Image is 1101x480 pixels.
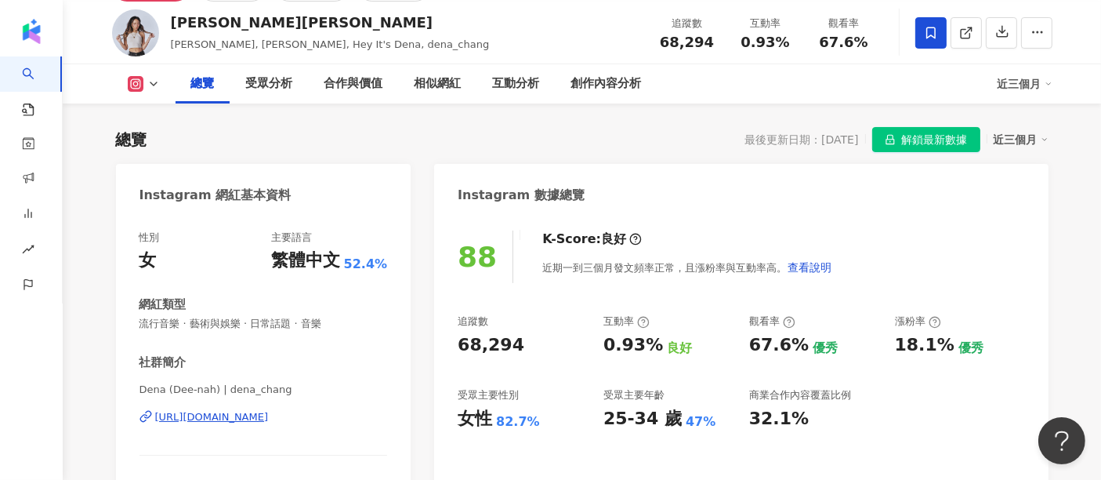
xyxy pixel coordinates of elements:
a: [URL][DOMAIN_NAME] [139,410,388,424]
div: 32.1% [749,407,809,431]
div: 25-34 歲 [603,407,682,431]
div: 受眾分析 [246,75,293,93]
span: rise [22,234,34,269]
div: [URL][DOMAIN_NAME] [155,410,269,424]
div: 網紅類型 [139,296,187,313]
button: 查看說明 [787,252,832,283]
div: 創作內容分析 [571,75,642,93]
div: 良好 [601,231,626,248]
span: 68,294 [660,34,714,50]
div: 良好 [667,340,692,357]
div: 繁體中文 [271,249,340,273]
div: 近三個月 [998,71,1052,96]
div: 總覽 [191,75,215,93]
div: 優秀 [813,340,838,357]
span: 查看說明 [788,261,831,274]
div: 社群簡介 [139,355,187,371]
div: Instagram 網紅基本資料 [139,187,292,204]
span: 0.93% [741,35,789,50]
div: 67.6% [749,333,809,358]
div: 近期一到三個月發文頻率正常，且漲粉率與互動率高。 [542,252,832,283]
span: 流行音樂 · 藝術與娛樂 · 日常話題 · 音樂 [139,317,388,331]
span: [PERSON_NAME], [PERSON_NAME], Hey It's Dena, dena_chang [171,38,490,50]
div: 女性 [458,407,492,431]
div: Instagram 數據總覽 [458,187,585,204]
div: 優秀 [958,340,983,357]
div: 合作與價值 [324,75,383,93]
div: K-Score : [542,231,642,248]
div: 近三個月 [994,129,1048,150]
div: 商業合作內容覆蓋比例 [749,388,851,402]
div: 女 [139,249,157,273]
div: 82.7% [496,413,540,431]
div: 互動率 [603,315,650,329]
div: 相似網紅 [415,75,462,93]
div: 0.93% [603,333,663,358]
div: 18.1% [895,333,954,358]
div: 性別 [139,231,160,245]
button: 解鎖最新數據 [872,127,980,152]
a: search [22,56,53,118]
div: 觀看率 [749,315,795,329]
span: 67.6% [819,35,867,50]
div: 互動率 [736,16,795,31]
div: 主要語言 [271,231,312,245]
div: 受眾主要性別 [458,388,519,402]
div: 68,294 [458,333,524,358]
div: 88 [458,241,497,273]
div: 互動分析 [493,75,540,93]
span: 解鎖最新數據 [902,128,968,153]
div: 受眾主要年齡 [603,388,665,402]
iframe: Help Scout Beacon - Open [1038,417,1085,464]
div: 追蹤數 [458,315,488,329]
span: lock [885,134,896,145]
div: [PERSON_NAME][PERSON_NAME] [171,13,490,32]
div: 漲粉率 [895,315,941,329]
div: 總覽 [116,129,147,151]
img: logo icon [19,19,44,44]
div: 最後更新日期：[DATE] [744,133,858,146]
div: 觀看率 [814,16,874,31]
div: 47% [686,413,715,431]
div: 追蹤數 [657,16,717,31]
span: Dena (Dee-nah) | dena_chang [139,383,388,397]
span: 52.4% [344,256,388,273]
img: KOL Avatar [112,9,159,56]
